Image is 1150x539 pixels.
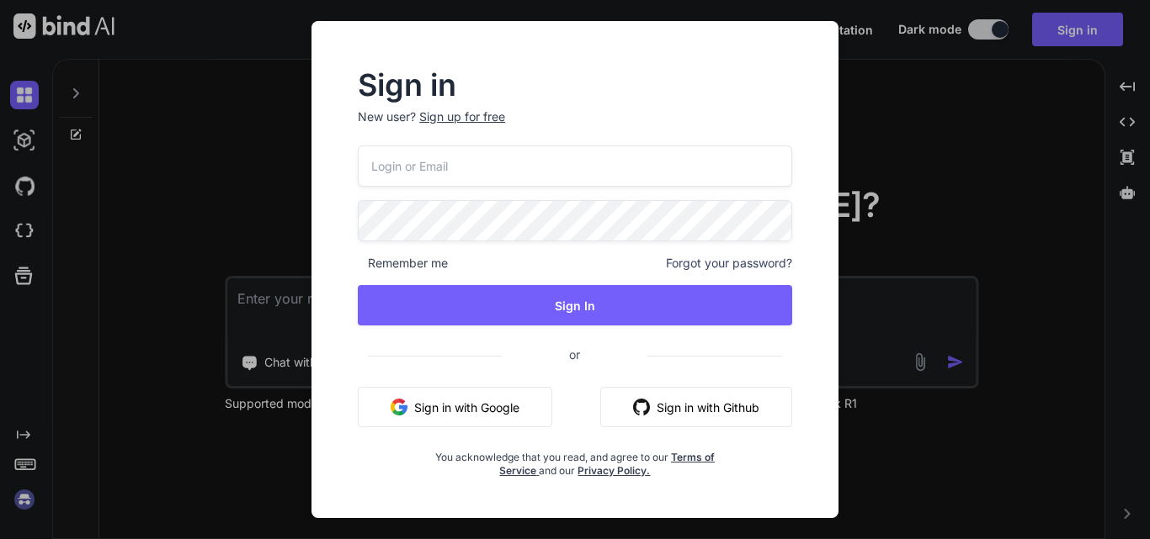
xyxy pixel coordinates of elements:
[358,387,552,427] button: Sign in with Google
[578,464,650,477] a: Privacy Policy.
[502,334,647,375] span: or
[600,387,792,427] button: Sign in with Github
[358,108,792,145] p: New user?
[633,399,650,415] img: github
[358,255,448,272] span: Remember me
[391,399,407,415] img: google
[499,451,715,477] a: Terms of Service
[358,285,792,325] button: Sign In
[358,145,792,187] input: Login or Email
[666,255,792,272] span: Forgot your password?
[430,441,720,478] div: You acknowledge that you read, and agree to our and our
[358,71,792,98] h2: Sign in
[419,108,505,125] div: Sign up for free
